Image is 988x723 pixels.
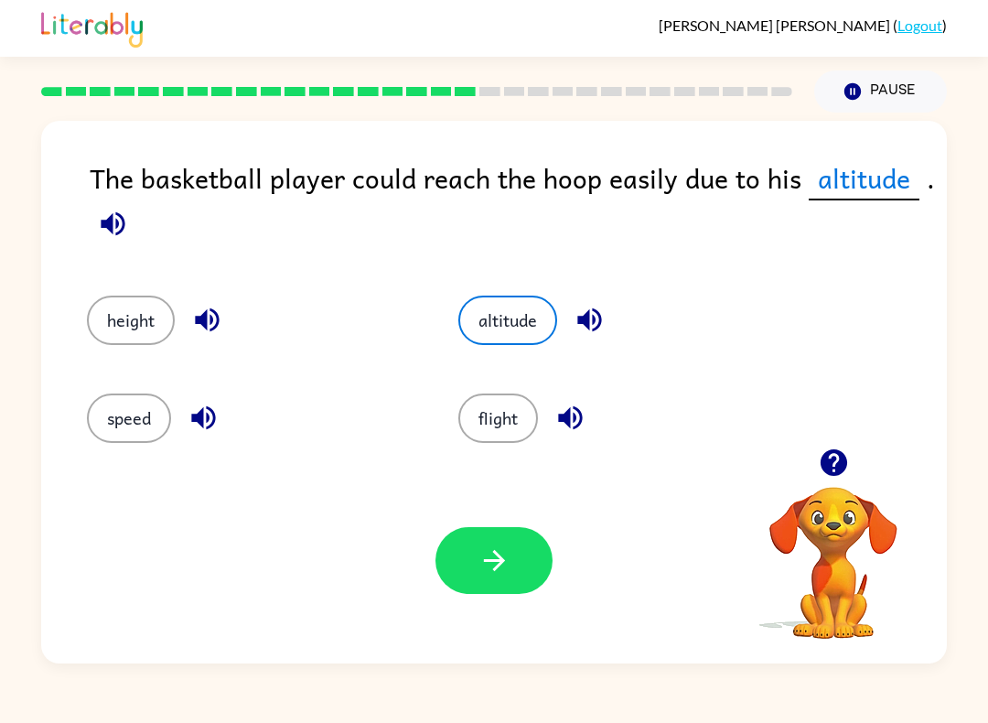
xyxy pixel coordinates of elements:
div: ( ) [659,16,947,34]
span: [PERSON_NAME] [PERSON_NAME] [659,16,893,34]
button: Pause [814,70,947,113]
video: Your browser must support playing .mp4 files to use Literably. Please try using another browser. [742,459,925,642]
button: flight [458,394,538,443]
div: The basketball player could reach the hoop easily due to his . [90,157,947,259]
button: height [87,296,175,345]
button: altitude [458,296,557,345]
img: Literably [41,7,143,48]
button: speed [87,394,171,443]
span: altitude [809,157,919,200]
a: Logout [897,16,942,34]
